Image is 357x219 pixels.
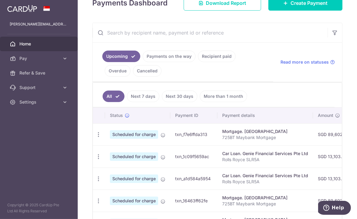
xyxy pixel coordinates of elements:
a: Read more on statuses [280,59,335,65]
div: Car Loan. Genie Financial Services Pte Ltd [222,151,308,157]
td: SGD 13,103.00 [313,145,353,168]
span: Read more on statuses [280,59,329,65]
p: 725BT Maybank Mortgage [222,134,308,141]
th: Payment ID [170,108,217,123]
td: txn_16463ff62fe [170,190,217,212]
p: Rolls Royce SLR5A [222,157,308,163]
span: Scheduled for charge [110,152,158,161]
a: Next 30 days [162,91,197,102]
th: Payment details [217,108,313,123]
td: SGD 89,602.16 [313,190,353,212]
div: Mortgage. [GEOGRAPHIC_DATA] [222,128,308,134]
a: Recipient paid [198,51,236,62]
p: Rolls Royce SLR5A [222,179,308,185]
td: txn_a1d584a5954 [170,168,217,190]
span: Scheduled for charge [110,130,158,139]
a: Next 7 days [127,91,159,102]
span: Status [110,112,123,118]
iframe: Opens a widget where you can find more information [318,201,351,216]
span: Scheduled for charge [110,197,158,205]
p: 725BT Maybank Mortgage [222,201,308,207]
a: Overdue [105,65,131,77]
td: txn_1c09f5659ac [170,145,217,168]
img: CardUp [7,5,37,12]
p: [PERSON_NAME][EMAIL_ADDRESS][PERSON_NAME][DOMAIN_NAME] [10,21,68,27]
td: txn_f7e6ffda313 [170,123,217,145]
a: Cancelled [133,65,161,77]
span: Scheduled for charge [110,174,158,183]
span: Home [19,41,59,47]
input: Search by recipient name, payment id or reference [93,23,328,42]
a: Payments on the way [143,51,195,62]
span: Support [19,85,59,91]
a: Upcoming [102,51,140,62]
span: Pay [19,55,59,61]
span: Settings [19,99,59,105]
div: Car Loan. Genie Financial Services Pte Ltd [222,173,308,179]
td: SGD 89,602.16 [313,123,353,145]
span: Amount [318,112,333,118]
a: More than 1 month [200,91,247,102]
span: Refer & Save [19,70,59,76]
div: Mortgage. [GEOGRAPHIC_DATA] [222,195,308,201]
td: SGD 13,103.00 [313,168,353,190]
a: All [103,91,124,102]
